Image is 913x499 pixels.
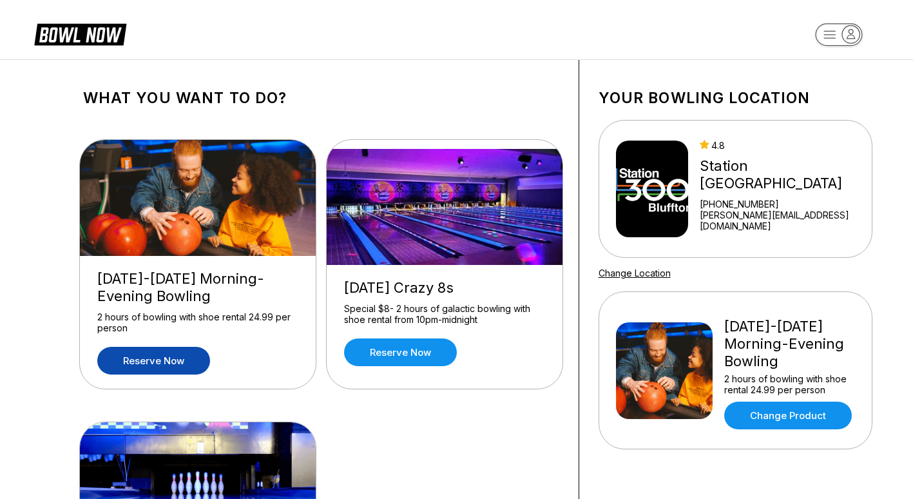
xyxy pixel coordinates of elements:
[599,268,671,279] a: Change Location
[724,373,855,395] div: 2 hours of bowling with shoe rental 24.99 per person
[700,199,866,210] div: [PHONE_NUMBER]
[616,141,689,237] img: Station 300 Bluffton
[344,279,545,297] div: [DATE] Crazy 8s
[700,140,866,151] div: 4.8
[80,140,317,256] img: Friday-Sunday Morning-Evening Bowling
[97,270,298,305] div: [DATE]-[DATE] Morning-Evening Bowling
[724,318,855,370] div: [DATE]-[DATE] Morning-Evening Bowling
[700,157,866,192] div: Station [GEOGRAPHIC_DATA]
[700,210,866,231] a: [PERSON_NAME][EMAIL_ADDRESS][DOMAIN_NAME]
[83,89,559,107] h1: What you want to do?
[344,303,545,326] div: Special $8- 2 hours of galactic bowling with shoe rental from 10pm-midnight
[724,402,852,429] a: Change Product
[327,149,564,265] img: Thursday Crazy 8s
[97,347,210,375] a: Reserve now
[97,311,298,334] div: 2 hours of bowling with shoe rental 24.99 per person
[616,322,713,419] img: Friday-Sunday Morning-Evening Bowling
[599,89,872,107] h1: Your bowling location
[344,338,457,366] a: Reserve now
